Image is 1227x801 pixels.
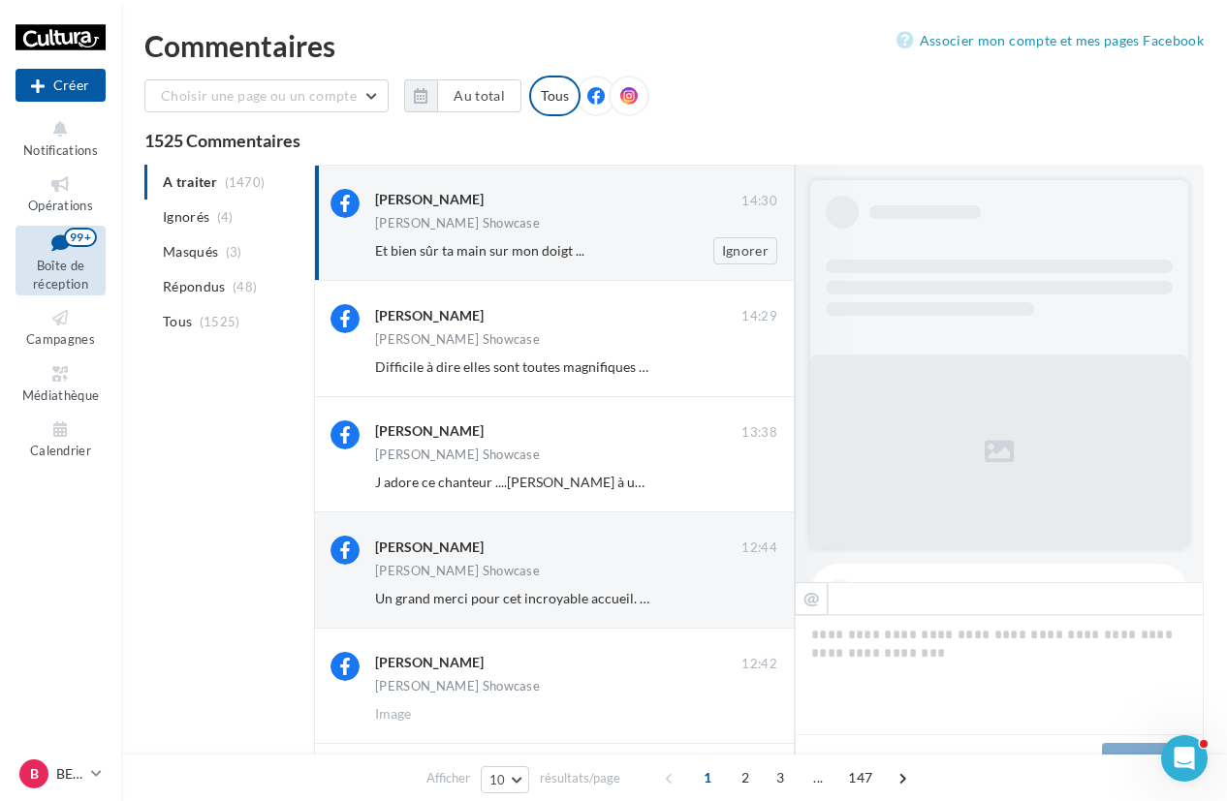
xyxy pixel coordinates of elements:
span: Médiathèque [22,387,100,403]
span: 12:42 [741,656,777,673]
a: Campagnes [16,303,106,351]
div: [PERSON_NAME] Showcase [375,680,540,693]
a: Boîte de réception99+ [16,226,106,296]
span: 13:38 [741,424,777,442]
div: [PERSON_NAME] Showcase [375,565,540,577]
span: Afficher [426,769,470,787]
span: Choisir une page ou un compte [161,87,357,104]
div: 99+ [64,228,97,247]
p: BESANCON [56,764,83,784]
span: Calendrier [30,443,91,458]
iframe: Intercom live chat [1161,735,1208,782]
span: (3) [226,244,242,260]
span: Et bien sûr ta main sur mon doigt ... [375,242,584,259]
div: [PERSON_NAME] Showcase [375,448,540,461]
div: [PERSON_NAME] [375,306,484,325]
span: Ignorés [163,207,209,227]
button: Choisir une page ou un compte [144,79,389,112]
button: Ignorer [713,237,777,264]
a: Médiathèque [16,359,106,407]
span: résultats/page [540,769,620,787]
span: 14:30 [741,193,777,210]
span: B [30,764,39,784]
span: Difficile à dire elles sont toutes magnifiques une petite préférence pour Laisse moi le temps Un ... [375,358,1216,375]
div: [PERSON_NAME] [375,190,484,209]
span: (1525) [200,314,240,329]
a: B BESANCON [16,755,106,792]
span: 12:44 [741,539,777,557]
div: [PERSON_NAME] [375,538,484,557]
a: Opérations [16,169,106,217]
div: 1525 Commentaires [144,132,1204,149]
span: ... [802,762,834,793]
span: 147 [840,762,880,793]
span: Répondus [163,277,226,296]
span: Image [375,705,411,722]
button: 10 [481,766,530,793]
button: Au total [404,79,521,112]
button: Notifications [16,114,106,162]
div: Nouvelle campagne [16,69,106,102]
span: Tous [163,312,192,331]
span: (48) [233,279,257,294]
div: [PERSON_NAME] Showcase [375,217,540,230]
a: Associer mon compte et mes pages Facebook [897,29,1204,52]
span: J adore ce chanteur ....[PERSON_NAME] à une très belle voie peu commune mais qui lui va très bien... [375,474,1031,490]
span: Opérations [28,198,93,213]
a: Calendrier [16,415,106,462]
button: Au total [437,79,521,112]
div: [PERSON_NAME] [375,421,484,441]
span: 3 [765,762,796,793]
span: Campagnes [26,331,95,347]
div: Tous [529,76,581,116]
button: Créer [16,69,106,102]
span: Notifications [23,142,98,158]
span: Boîte de réception [33,258,88,292]
span: 14:29 [741,308,777,325]
div: [PERSON_NAME] [375,653,484,672]
div: [PERSON_NAME] Showcase [375,333,540,346]
button: Répondre [1102,743,1195,776]
span: 10 [489,772,506,787]
span: 2 [730,762,761,793]
span: 1 [692,762,723,793]
span: Masqués [163,242,218,262]
span: (4) [217,209,234,225]
div: Commentaires [144,31,1204,60]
